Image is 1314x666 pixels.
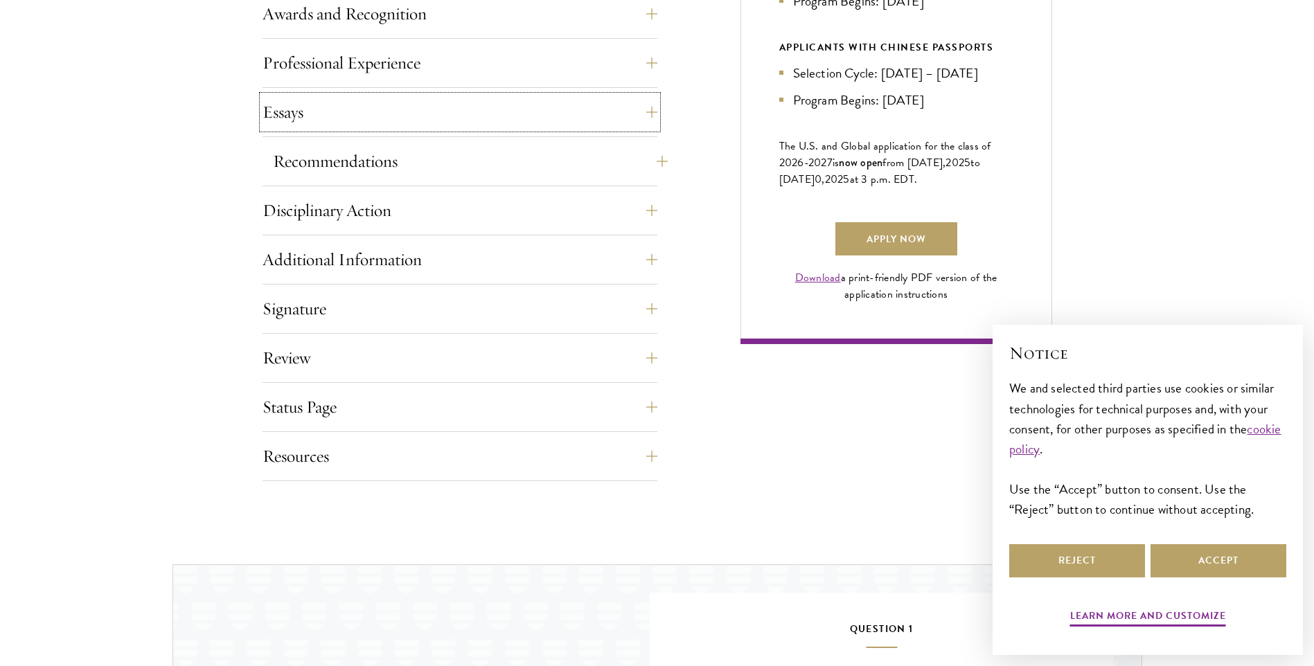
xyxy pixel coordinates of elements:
[822,171,824,188] span: ,
[850,171,918,188] span: at 3 p.m. EDT.
[263,292,657,325] button: Signature
[1151,544,1286,577] button: Accept
[263,46,657,80] button: Professional Experience
[779,63,1013,83] li: Selection Cycle: [DATE] – [DATE]
[1009,341,1286,365] h2: Notice
[1009,544,1145,577] button: Reject
[263,440,657,473] button: Resources
[263,243,657,276] button: Additional Information
[263,341,657,375] button: Review
[795,269,841,286] a: Download
[779,39,1013,56] div: APPLICANTS WITH CHINESE PASSPORTS
[839,154,882,170] span: now open
[945,154,964,171] span: 202
[835,222,957,255] a: Apply Now
[843,171,849,188] span: 5
[825,171,844,188] span: 202
[1070,607,1226,629] button: Learn more and customize
[815,171,822,188] span: 0
[263,96,657,129] button: Essays
[273,145,668,178] button: Recommendations
[804,154,827,171] span: -202
[263,194,657,227] button: Disciplinary Action
[882,154,945,171] span: from [DATE],
[779,154,980,188] span: to [DATE]
[964,154,970,171] span: 5
[779,90,1013,110] li: Program Begins: [DATE]
[263,390,657,424] button: Status Page
[779,138,991,171] span: The U.S. and Global application for the class of 202
[691,620,1072,648] h5: Question 1
[1009,378,1286,519] div: We and selected third parties use cookies or similar technologies for technical purposes and, wit...
[779,269,1013,303] div: a print-friendly PDF version of the application instructions
[797,154,804,171] span: 6
[827,154,833,171] span: 7
[1009,419,1281,459] a: cookie policy
[833,154,840,171] span: is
